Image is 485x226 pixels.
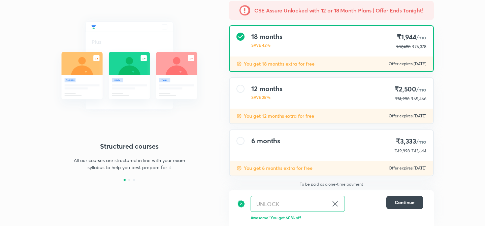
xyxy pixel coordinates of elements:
[396,44,411,50] p: ₹87,498
[239,5,250,16] img: -
[254,6,423,14] h5: CSE Assure Unlocked with 12 or 18 Month Plans | Offer Ends Tonight!
[237,196,245,212] img: discount
[51,7,207,124] img: daily_live_classes_be8fa5af21.svg
[396,33,426,42] h4: ₹1,944
[395,199,415,206] span: Continue
[395,96,410,102] p: ₹74,998
[416,34,426,41] span: /mo
[389,61,426,67] p: Offer expires [DATE]
[412,44,426,49] span: ₹76,378
[394,85,426,94] h4: ₹2,500
[251,42,283,48] p: SAVE 42%
[251,196,328,212] input: Have a referral code?
[386,196,423,209] button: Continue
[251,85,283,93] h4: 12 months
[244,165,313,172] p: You get 6 months extra for free
[411,96,426,101] span: ₹65,466
[251,137,280,145] h4: 6 months
[389,165,426,171] p: Offer expires [DATE]
[236,113,242,119] img: discount
[251,94,283,100] p: SAVE 25%
[394,137,426,146] h4: ₹3,333
[236,61,242,67] img: discount
[394,148,410,154] p: ₹49,998
[244,113,314,119] p: You get 12 months extra for free
[71,157,188,171] p: All our courses are structured in line with your exam syllabus to help you best prepare for it
[236,165,242,171] img: discount
[416,86,426,93] span: /mo
[251,33,283,41] h4: 18 months
[251,215,423,221] p: Awesome! You got 60% off
[416,138,426,145] span: /mo
[389,113,426,119] p: Offer expires [DATE]
[51,141,207,151] h4: Structured courses
[244,61,315,67] p: You get 18 months extra for free
[411,148,426,153] span: ₹43,644
[224,182,439,187] p: To be paid as a one-time payment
